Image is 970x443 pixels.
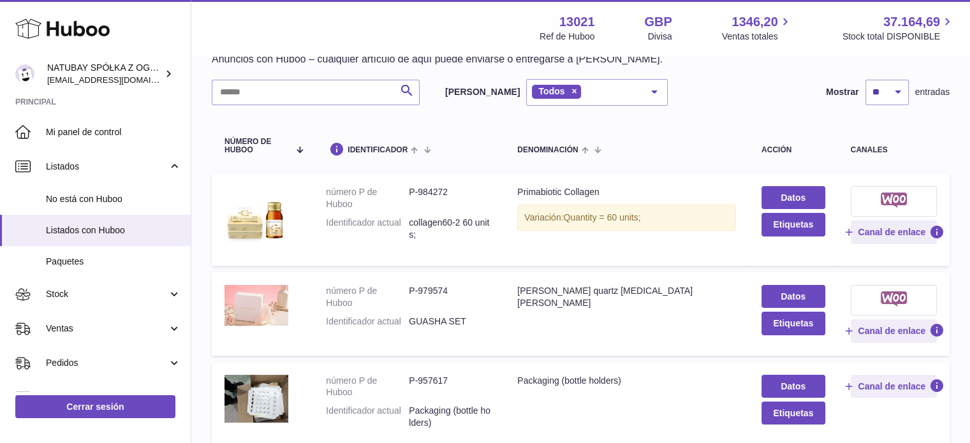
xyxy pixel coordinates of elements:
[644,13,672,31] strong: GBP
[326,316,409,328] dt: Identificador actual
[46,161,168,173] span: Listados
[326,405,409,429] dt: Identificador actual
[224,285,288,326] img: Rose quartz gua sha stone
[46,256,181,268] span: Paquetes
[15,395,175,418] a: Cerrar sesión
[445,86,520,98] label: [PERSON_NAME]
[46,193,181,205] span: No está con Huboo
[851,375,937,398] button: Canal de enlace
[842,13,955,43] a: 37.164,69 Stock total DISPONIBLE
[883,13,940,31] span: 37.164,69
[224,375,288,423] img: Packaging (bottle holders)
[858,226,925,238] span: Canal de enlace
[46,323,168,335] span: Ventas
[348,146,408,154] span: identificador
[842,31,955,43] span: Stock total DISPONIBLE
[761,285,825,308] a: Datos
[722,13,793,43] a: 1346,20 Ventas totales
[409,375,492,399] dd: P-957617
[858,325,925,337] span: Canal de enlace
[517,205,736,231] div: Variación:
[326,285,409,309] dt: número P de Huboo
[409,186,492,210] dd: P-984272
[538,86,564,96] span: Todos
[224,138,290,154] span: número de Huboo
[761,213,825,236] button: Etiquetas
[326,186,409,210] dt: número P de Huboo
[881,192,907,208] img: woocommerce-small.png
[559,13,595,31] strong: 13021
[722,31,793,43] span: Ventas totales
[761,146,825,154] div: acción
[851,221,937,243] button: Canal de enlace
[881,291,907,307] img: woocommerce-small.png
[858,381,925,392] span: Canal de enlace
[563,212,640,222] span: Quantity = 60 units;
[761,375,825,398] a: Datos
[326,217,409,241] dt: Identificador actual
[409,217,492,241] dd: collagen60-2 60 units;
[761,402,825,425] button: Etiquetas
[47,62,162,86] div: NATUBAY SPÓŁKA Z OGRANICZONĄ ODPOWIEDZIALNOŚCIĄ
[409,316,492,328] dd: GUASHA SET
[15,64,34,84] img: internalAdmin-13021@internal.huboo.com
[46,288,168,300] span: Stock
[915,86,950,98] span: entradas
[409,405,492,429] dd: Packaging (bottle holders)
[826,86,858,98] label: Mostrar
[224,186,288,250] img: Primabiotic Collagen
[517,375,736,387] div: Packaging (bottle holders)
[326,375,409,399] dt: número P de Huboo
[761,312,825,335] button: Etiquetas
[517,186,736,198] div: Primabiotic Collagen
[851,319,937,342] button: Canal de enlace
[517,285,736,309] div: [PERSON_NAME] quartz [MEDICAL_DATA] [PERSON_NAME]
[540,31,594,43] div: Ref de Huboo
[46,224,181,236] span: Listados con Huboo
[851,146,937,154] div: canales
[212,52,663,66] p: Anuncios con Huboo – cualquier artículo de aquí puede enviarse o entregarse a [PERSON_NAME].
[517,146,578,154] span: denominación
[47,75,187,85] span: [EMAIL_ADDRESS][DOMAIN_NAME]
[761,186,825,209] a: Datos
[46,357,168,369] span: Pedidos
[731,13,777,31] span: 1346,20
[46,126,181,138] span: Mi panel de control
[409,285,492,309] dd: P-979574
[648,31,672,43] div: Divisa
[46,391,181,403] span: Uso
